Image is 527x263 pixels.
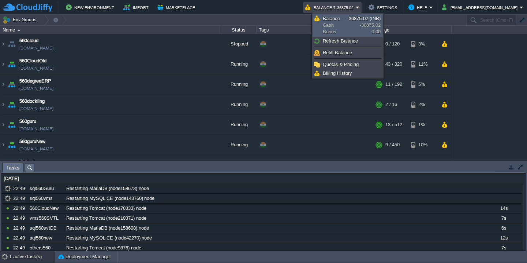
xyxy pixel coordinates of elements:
[19,98,45,105] a: 560dockling
[19,145,53,153] a: [DOMAIN_NAME]
[13,243,27,253] div: 22:49
[442,3,520,12] button: [EMAIL_ADDRESS][DOMAIN_NAME]
[28,204,64,213] div: 560CloudNew
[385,115,402,135] div: 13 / 512
[220,54,257,74] div: Running
[7,34,17,54] img: AMDAwAAAACH5BAEAAAAALAAAAAABAAEAAAICRAEAOw==
[66,215,146,222] span: Restarting Tomcat (node210371) node
[6,163,19,172] span: Tasks
[19,44,53,52] a: [DOMAIN_NAME]
[1,26,220,34] div: Name
[385,34,400,54] div: 0 / 120
[123,3,151,12] button: Import
[411,95,435,114] div: 2%
[385,74,402,94] div: 11 / 192
[19,57,46,65] a: 560CloudOld
[486,204,522,213] div: 14s
[13,204,27,213] div: 22:49
[486,223,522,233] div: 6s
[323,15,347,35] span: Cash Bonus
[66,235,152,241] span: Restarting MySQL CE (node42270) node
[385,135,400,155] div: 9 / 450
[13,223,27,233] div: 22:49
[385,155,397,175] div: 3 / 16
[66,195,154,202] span: Restarting MySQL CE (node143760) node
[220,135,257,155] div: Running
[0,34,6,54] img: AMDAwAAAACH5BAEAAAAALAAAAAABAAEAAAICRAEAOw==
[19,105,53,112] span: [DOMAIN_NAME]
[323,16,340,21] span: Balance
[313,14,382,36] a: BalanceCashBonus-36875.02 (INR)-36875.020.00
[369,3,399,12] button: Settings
[305,3,356,12] button: Balance ₹-36875.02
[19,77,51,85] a: 560degreeERP
[323,38,358,44] span: Refresh Balance
[385,54,402,74] div: 43 / 320
[3,15,39,25] button: Env Groups
[17,29,20,31] img: AMDAwAAAACH5BAEAAAAALAAAAAABAAEAAAICRAEAOw==
[220,34,257,54] div: Stopped
[347,16,381,21] span: -36875.02 (INR)
[7,155,17,175] img: AMDAwAAAACH5BAEAAAAALAAAAAABAAEAAAICRAEAOw==
[220,155,257,175] div: Running
[7,54,17,74] img: AMDAwAAAACH5BAEAAAAALAAAAAABAAEAAAICRAEAOw==
[220,26,256,34] div: Status
[486,233,522,243] div: 12s
[28,223,64,233] div: sql560svtDB
[257,26,373,34] div: Tags
[323,70,352,76] span: Billing History
[157,3,197,12] button: Marketplace
[385,95,397,114] div: 2 / 16
[486,243,522,253] div: 7s
[323,62,359,67] span: Quotas & Pricing
[13,194,27,203] div: 22:49
[28,243,64,253] div: others560
[66,3,116,12] button: New Environment
[374,26,451,34] div: Usage
[313,37,382,45] a: Refresh Balance
[19,37,38,44] a: 560cloud
[0,54,6,74] img: AMDAwAAAACH5BAEAAAAALAAAAAABAAEAAAICRAEAOw==
[7,135,17,155] img: AMDAwAAAACH5BAEAAAAALAAAAAABAAEAAAICRAEAOw==
[0,135,6,155] img: AMDAwAAAACH5BAEAAAAALAAAAAABAAEAAAICRAEAOw==
[7,95,17,114] img: AMDAwAAAACH5BAEAAAAALAAAAAABAAEAAAICRAEAOw==
[313,61,382,69] a: Quotas & Pricing
[19,138,45,145] span: 560guruNew
[0,74,6,94] img: AMDAwAAAACH5BAEAAAAALAAAAAABAAEAAAICRAEAOw==
[0,95,6,114] img: AMDAwAAAACH5BAEAAAAALAAAAAABAAEAAAICRAEAOw==
[220,115,257,135] div: Running
[323,50,352,55] span: Refill Balance
[19,118,36,125] a: 560guru
[220,95,257,114] div: Running
[2,174,522,183] div: [DATE]
[0,155,6,175] img: AMDAwAAAACH5BAEAAAAALAAAAAABAAEAAAICRAEAOw==
[28,213,64,223] div: vms560SVTL
[19,158,34,165] a: 560net
[13,213,27,223] div: 22:49
[13,184,27,193] div: 22:49
[19,125,53,132] a: [DOMAIN_NAME]
[313,49,382,57] a: Refill Balance
[66,245,141,251] span: Restarting Tomcat (node9876) node
[13,233,27,243] div: 22:49
[411,54,435,74] div: 11%
[19,65,53,72] a: [DOMAIN_NAME]
[66,225,149,231] span: Restarting MariaDB (node158608) node
[411,135,435,155] div: 10%
[411,34,435,54] div: 3%
[411,115,435,135] div: 1%
[66,185,149,192] span: Restarting MariaDB (node158673) node
[7,74,17,94] img: AMDAwAAAACH5BAEAAAAALAAAAAABAAEAAAICRAEAOw==
[7,115,17,135] img: AMDAwAAAACH5BAEAAAAALAAAAAABAAEAAAICRAEAOw==
[28,194,64,203] div: sql560vms
[19,85,53,92] a: [DOMAIN_NAME]
[220,74,257,94] div: Running
[3,3,52,12] img: CloudJiffy
[411,155,435,175] div: 4%
[66,205,146,212] span: Restarting Tomcat (node170333) node
[411,74,435,94] div: 5%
